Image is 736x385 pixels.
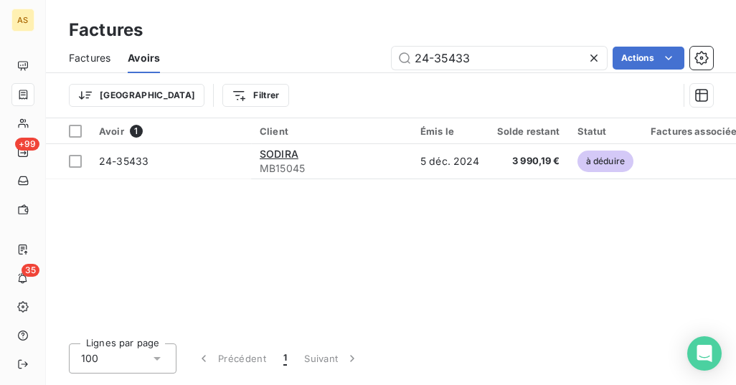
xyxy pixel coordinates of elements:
span: SODIRA [260,148,298,160]
input: Rechercher [392,47,607,70]
div: Open Intercom Messenger [687,336,722,371]
div: Émis le [420,125,480,137]
span: 24-35433 [99,155,148,167]
button: Précédent [188,343,275,374]
span: Factures [69,51,110,65]
span: 1 [283,351,287,366]
td: 5 déc. 2024 [412,144,489,179]
div: AS [11,9,34,32]
button: [GEOGRAPHIC_DATA] [69,84,204,107]
span: 35 [22,264,39,277]
span: Avoir [99,125,124,137]
h3: Factures [69,17,143,43]
div: Client [260,125,403,137]
span: 3 990,19 € [497,154,560,168]
button: 1 [275,343,296,374]
span: 100 [81,351,98,366]
button: Actions [613,47,684,70]
button: Filtrer [222,84,288,107]
span: MB15045 [260,161,403,176]
span: 1 [130,125,143,138]
span: à déduire [577,151,633,172]
span: +99 [15,138,39,151]
button: Suivant [296,343,368,374]
div: Statut [577,125,633,137]
span: Avoirs [128,51,160,65]
a: +99 [11,141,34,163]
div: Solde restant [497,125,560,137]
